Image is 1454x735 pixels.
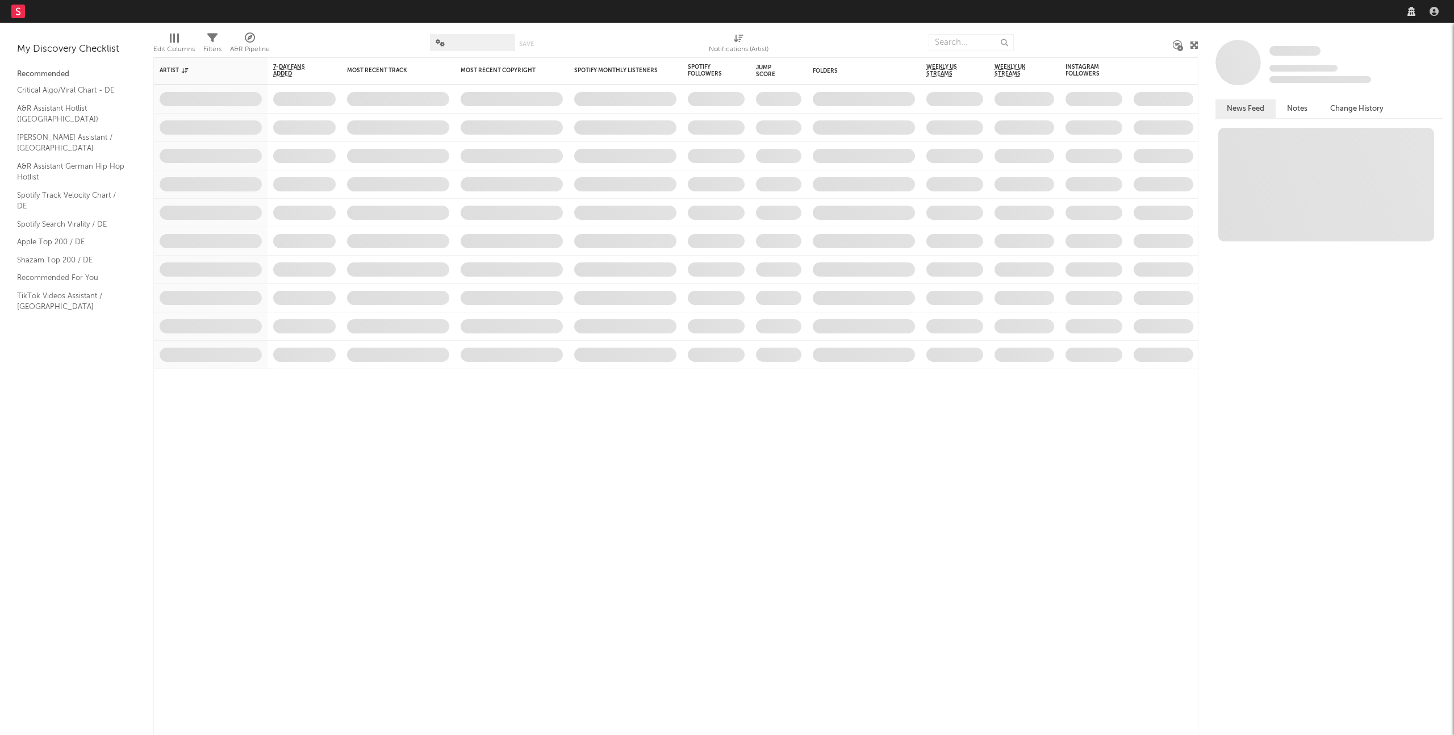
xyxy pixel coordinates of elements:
[574,67,659,74] div: Spotify Monthly Listeners
[17,189,125,212] a: Spotify Track Velocity Chart / DE
[153,28,195,61] div: Edit Columns
[972,65,983,76] button: Filter by Weekly US Streams
[904,65,915,77] button: Filter by Folders
[230,43,270,56] div: A&R Pipeline
[665,65,676,76] button: Filter by Spotify Monthly Listeners
[347,67,432,74] div: Most Recent Track
[756,64,784,78] div: Jump Score
[17,236,125,248] a: Apple Top 200 / DE
[688,64,728,77] div: Spotify Followers
[1111,65,1122,76] button: Filter by Instagram Followers
[995,64,1037,77] span: Weekly UK Streams
[230,28,270,61] div: A&R Pipeline
[17,218,125,231] a: Spotify Search Virality / DE
[17,290,125,313] a: TikTok Videos Assistant / [GEOGRAPHIC_DATA]
[1319,99,1395,118] button: Change History
[17,254,125,266] a: Shazam Top 200 / DE
[1215,99,1276,118] button: News Feed
[709,43,768,56] div: Notifications (Artist)
[17,84,125,97] a: Critical Algo/Viral Chart - DE
[17,160,125,183] a: A&R Assistant German Hip Hop Hotlist
[1269,76,1371,83] span: 0 fans last week
[160,67,245,74] div: Artist
[17,131,125,154] a: [PERSON_NAME] Assistant / [GEOGRAPHIC_DATA]
[551,65,563,76] button: Filter by Most Recent Copyright
[1269,65,1338,72] span: Tracking Since: [DATE]
[929,34,1014,51] input: Search...
[203,43,222,56] div: Filters
[17,68,136,81] div: Recommended
[438,65,449,76] button: Filter by Most Recent Track
[1066,64,1105,77] div: Instagram Followers
[461,67,546,74] div: Most Recent Copyright
[250,65,262,76] button: Filter by Artist
[203,28,222,61] div: Filters
[1276,99,1319,118] button: Notes
[790,65,801,77] button: Filter by Jump Score
[813,68,898,74] div: Folders
[519,41,534,47] button: Save
[17,102,125,126] a: A&R Assistant Hotlist ([GEOGRAPHIC_DATA])
[17,43,136,56] div: My Discovery Checklist
[733,65,745,76] button: Filter by Spotify Followers
[273,64,319,77] span: 7-Day Fans Added
[709,28,768,61] div: Notifications (Artist)
[1269,46,1321,56] span: Some Artist
[1269,45,1321,57] a: Some Artist
[324,65,336,76] button: Filter by 7-Day Fans Added
[1043,65,1054,76] button: Filter by Weekly UK Streams
[17,272,125,284] a: Recommended For You
[926,64,966,77] span: Weekly US Streams
[153,43,195,56] div: Edit Columns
